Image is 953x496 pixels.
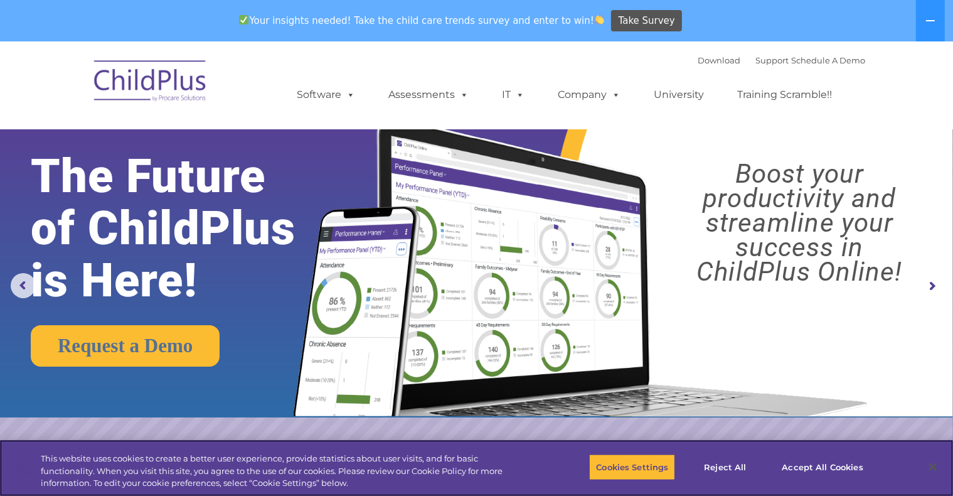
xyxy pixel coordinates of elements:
img: ✅ [239,15,248,24]
button: Accept All Cookies [775,454,870,480]
span: Your insights needed! Take the child care trends survey and enter to win! [234,8,610,33]
span: Last name [174,83,213,92]
font: | [698,55,866,65]
button: Close [919,453,947,481]
img: 👏 [595,15,604,24]
button: Cookies Settings [589,454,675,480]
a: IT [490,82,538,107]
a: Software [285,82,368,107]
a: Assessments [376,82,482,107]
button: Reject All [686,454,764,480]
a: Take Survey [611,10,682,32]
a: Support [756,55,789,65]
div: This website uses cookies to create a better user experience, provide statistics about user visit... [41,453,524,490]
rs-layer: Boost your productivity and streamline your success in ChildPlus Online! [658,161,941,284]
a: Training Scramble!! [725,82,845,107]
span: Take Survey [619,10,675,32]
span: Phone number [174,134,228,144]
a: Schedule A Demo [792,55,866,65]
img: ChildPlus by Procare Solutions [88,51,213,114]
a: Company [546,82,634,107]
a: University [642,82,717,107]
a: Request a Demo [31,325,220,367]
rs-layer: The Future of ChildPlus is Here! [31,150,335,306]
a: Download [698,55,741,65]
